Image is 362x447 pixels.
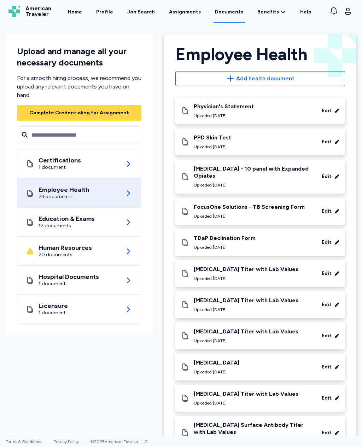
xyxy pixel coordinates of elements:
[194,134,231,141] div: PPD Skin Test
[322,138,332,145] div: Edit
[39,222,95,229] div: 12 documents
[39,244,92,251] div: Human Resources
[322,270,332,277] div: Edit
[6,439,42,444] a: Terms & Conditions
[127,8,155,16] div: Job Search
[322,208,332,215] div: Edit
[194,422,316,436] div: [MEDICAL_DATA] Surface Antibody Titer with Lab Values
[17,46,141,68] div: Upload and manage all your necessary documents
[322,239,332,246] div: Edit
[175,71,345,86] button: Add health document
[194,266,298,273] div: [MEDICAL_DATA] Titer with Lab Values
[194,113,254,119] div: Uploaded [DATE]
[194,165,314,179] div: [MEDICAL_DATA] - 10 panel with Expanded Opiates
[257,8,286,16] a: Benefits
[322,301,332,308] div: Edit
[257,8,279,16] span: Benefits
[8,6,20,17] img: Logo
[194,390,298,397] div: [MEDICAL_DATA] Titer with Lab Values
[194,213,305,219] div: Uploaded [DATE]
[322,107,332,114] div: Edit
[90,439,148,444] span: © 2025 American Traveler, LLC
[194,182,314,188] div: Uploaded [DATE]
[39,280,99,287] div: 1 document
[25,6,51,17] span: American Traveler
[175,46,345,63] div: Employee Health
[194,103,254,110] div: Physician's Statement
[39,273,99,280] div: Hospital Documents
[194,235,256,242] div: TDaP Declination Form
[214,1,245,23] a: Documents
[53,439,79,444] a: Privacy Policy
[39,215,95,222] div: Education & Exams
[39,157,81,164] div: Certifications
[236,74,294,83] span: Add health document
[17,105,141,121] button: Complete Credentialing for Assignment
[194,297,298,304] div: [MEDICAL_DATA] Titer with Lab Values
[322,395,332,402] div: Edit
[17,74,141,99] div: For a smooth hiring process, we recommend you upload any relevant documents you have on hand.
[194,245,256,250] div: Uploaded [DATE]
[322,429,332,436] div: Edit
[39,164,81,171] div: 1 document
[39,251,92,258] div: 20 documents
[194,400,298,406] div: Uploaded [DATE]
[39,186,89,193] div: Employee Health
[39,193,89,200] div: 23 documents
[194,144,231,150] div: Uploaded [DATE]
[194,338,298,344] div: Uploaded [DATE]
[39,309,68,316] div: 1 document
[194,359,239,366] div: [MEDICAL_DATA]
[194,307,298,313] div: Uploaded [DATE]
[194,328,298,335] div: [MEDICAL_DATA] Titer with Lab Values
[194,276,298,281] div: Uploaded [DATE]
[322,363,332,371] div: Edit
[39,302,68,309] div: Licensure
[194,204,305,211] div: FocusOne Solutions - TB Screening Form
[322,173,332,180] div: Edit
[194,369,239,375] div: Uploaded [DATE]
[322,332,332,339] div: Edit
[29,109,129,116] div: Complete Credentialing for Assignment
